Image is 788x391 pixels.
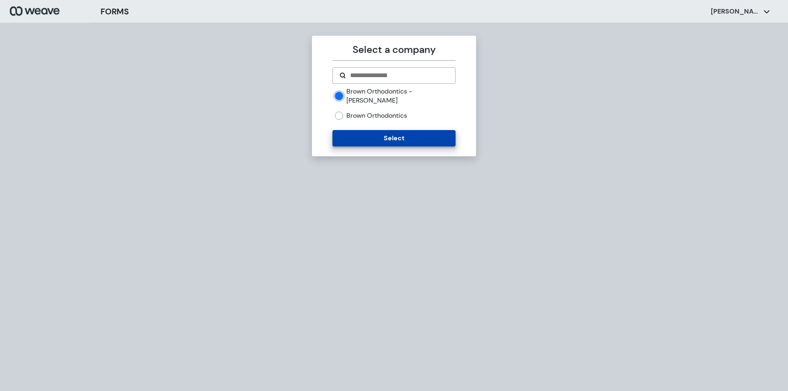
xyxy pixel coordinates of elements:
[346,111,407,120] label: Brown Orthodontics
[346,87,455,105] label: Brown Orthodontics - [PERSON_NAME]
[332,130,455,146] button: Select
[349,71,448,80] input: Search
[101,5,129,18] h3: FORMS
[332,42,455,57] p: Select a company
[711,7,760,16] p: [PERSON_NAME]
